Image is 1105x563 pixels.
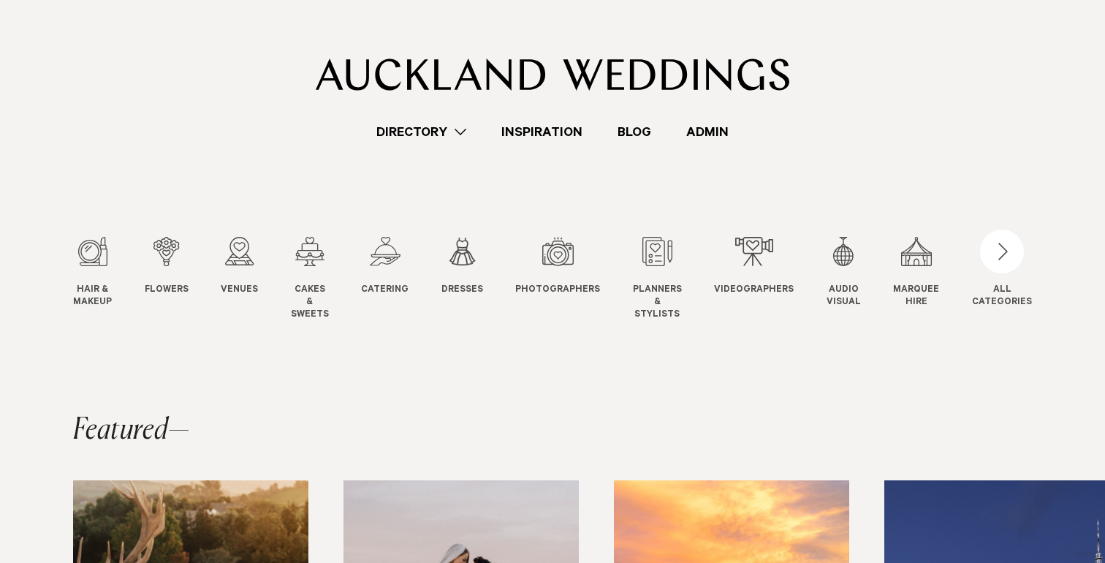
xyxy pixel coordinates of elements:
[633,237,682,321] a: Planners & Stylists
[669,122,746,142] a: Admin
[633,237,711,321] swiper-slide: 8 / 12
[291,237,329,321] a: Cakes & Sweets
[221,284,258,297] span: Venues
[515,284,600,297] span: Photographers
[73,284,112,309] span: Hair & Makeup
[221,237,287,321] swiper-slide: 3 / 12
[73,416,190,445] h2: Featured
[827,284,861,309] span: Audio Visual
[633,284,682,321] span: Planners & Stylists
[972,284,1032,309] div: ALL CATEGORIES
[893,284,939,309] span: Marquee Hire
[893,237,968,321] swiper-slide: 11 / 12
[515,237,629,321] swiper-slide: 7 / 12
[600,122,669,142] a: Blog
[361,237,409,297] a: Catering
[359,122,484,142] a: Directory
[515,237,600,297] a: Photographers
[714,284,794,297] span: Videographers
[73,237,112,309] a: Hair & Makeup
[714,237,823,321] swiper-slide: 9 / 12
[441,237,512,321] swiper-slide: 6 / 12
[145,237,189,297] a: Flowers
[441,284,483,297] span: Dresses
[893,237,939,309] a: Marquee Hire
[73,237,141,321] swiper-slide: 1 / 12
[972,237,1032,306] button: ALLCATEGORIES
[145,284,189,297] span: Flowers
[221,237,258,297] a: Venues
[441,237,483,297] a: Dresses
[827,237,861,309] a: Audio Visual
[361,237,438,321] swiper-slide: 5 / 12
[145,237,218,321] swiper-slide: 2 / 12
[291,284,329,321] span: Cakes & Sweets
[714,237,794,297] a: Videographers
[484,122,600,142] a: Inspiration
[316,58,790,91] img: Auckland Weddings Logo
[291,237,358,321] swiper-slide: 4 / 12
[361,284,409,297] span: Catering
[827,237,890,321] swiper-slide: 10 / 12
